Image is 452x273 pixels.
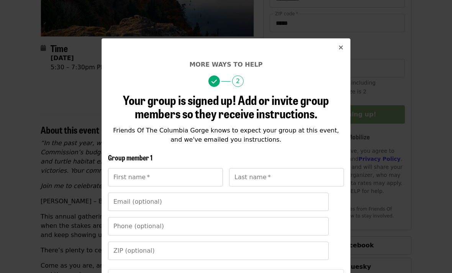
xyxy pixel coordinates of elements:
i: check icon [211,78,217,85]
input: Phone (optional) [108,217,329,235]
span: More ways to help [189,61,262,68]
span: 2 [232,75,244,87]
input: ZIP (optional) [108,242,329,260]
input: Last name [229,168,344,186]
i: times icon [339,44,343,51]
input: First name [108,168,223,186]
span: Group member 1 [108,152,152,162]
span: Friends Of The Columbia Gorge knows to expect your group at this event, and we've emailed you ins... [113,127,339,143]
button: Close [332,39,350,57]
span: Your group is signed up! Add or invite group members so they receive instructions. [123,91,329,122]
input: Email (optional) [108,193,329,211]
